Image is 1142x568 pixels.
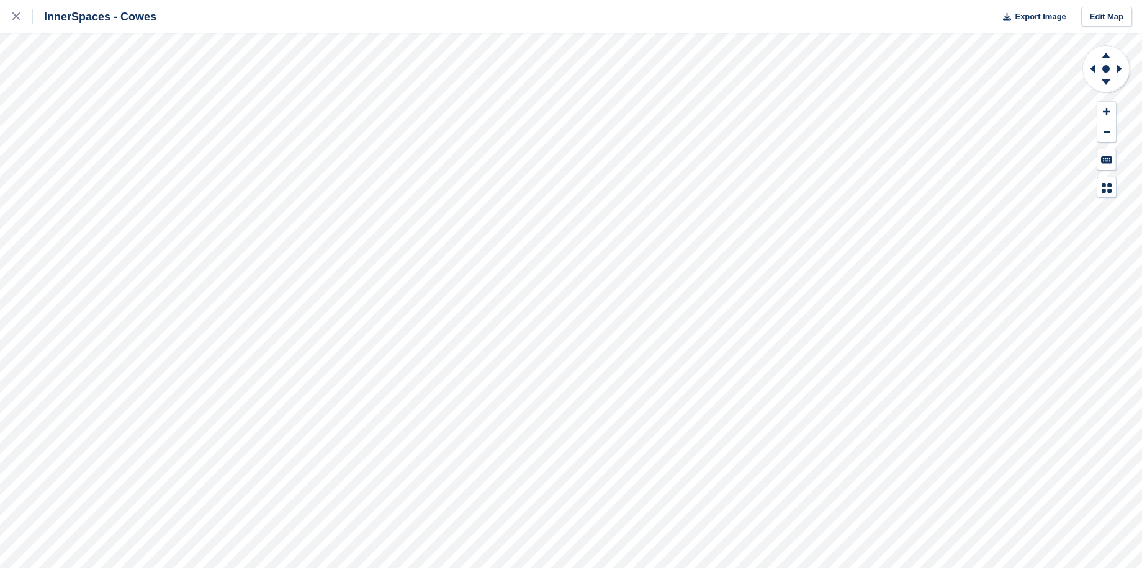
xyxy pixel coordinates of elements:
[1097,177,1116,198] button: Map Legend
[1097,149,1116,170] button: Keyboard Shortcuts
[1015,11,1066,23] span: Export Image
[996,7,1066,27] button: Export Image
[1081,7,1132,27] a: Edit Map
[1097,102,1116,122] button: Zoom In
[33,9,156,24] div: InnerSpaces - Cowes
[1097,122,1116,143] button: Zoom Out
